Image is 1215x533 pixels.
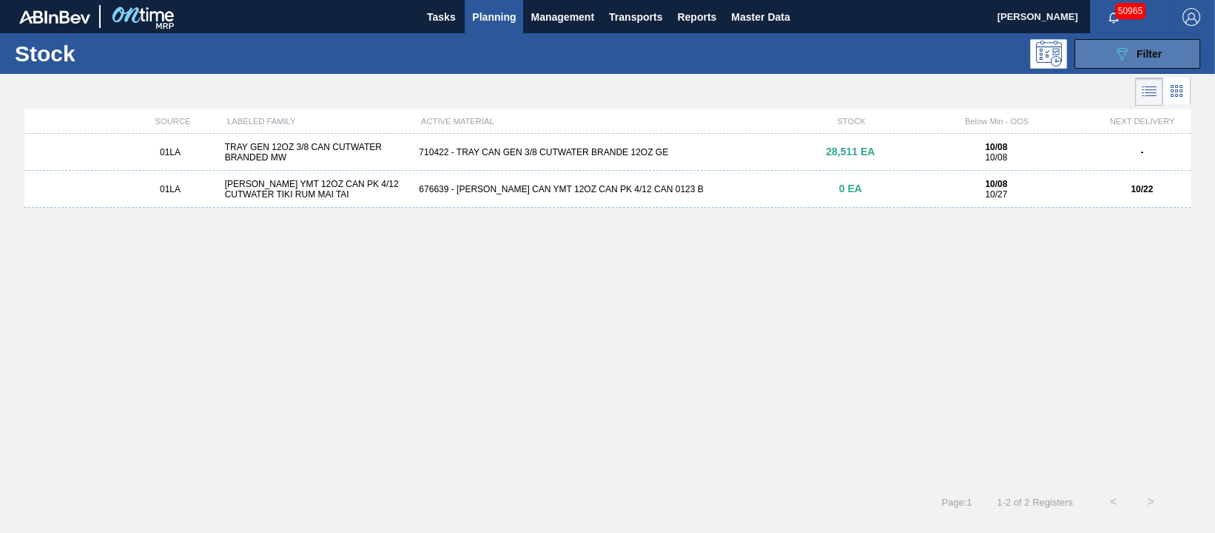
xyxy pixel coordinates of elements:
div: [PERSON_NAME] YMT 12OZ CAN PK 4/12 CUTWATER TIKI RUM MAI TAI [219,179,414,200]
div: SOURCE [124,117,221,126]
div: Below Min - OOS [900,117,1094,126]
strong: 10/22 [1131,184,1153,194]
span: Reports [677,8,716,26]
h1: Stock [15,45,230,62]
button: < [1095,483,1132,520]
strong: 10/08 [985,142,1007,152]
span: 01LA [160,147,181,157]
div: NEXT DELIVERY [1094,117,1191,126]
span: 28,511 EA [826,146,875,157]
span: Master Data [731,8,790,26]
span: 01LA [160,184,181,194]
strong: - [1140,147,1143,157]
span: Management [531,8,594,26]
span: 50965 [1115,3,1145,19]
img: TNhmsLtSVTkK8tSr43FrP2fwEKptu5GPRR3wAAAABJRU5ErkJggg== [19,10,90,24]
span: 1 - 2 of 2 Registers [994,497,1073,508]
strong: 10/08 [985,179,1007,189]
button: Notifications [1090,7,1137,27]
div: List Vision [1135,78,1163,106]
span: Page : 1 [941,497,972,508]
span: Filter [1137,48,1162,60]
div: 676639 - [PERSON_NAME] CAN YMT 12OZ CAN PK 4/12 CAN 0123 B [413,184,801,194]
span: Tasks [425,8,457,26]
div: TRAY GEN 12OZ 3/8 CAN CUTWATER BRANDED MW [219,142,414,163]
div: STOCK [803,117,900,126]
div: Card Vision [1163,78,1191,106]
div: ACTIVE MATERIAL [415,117,803,126]
span: 10/27 [985,189,1007,200]
span: 0 EA [839,183,862,194]
button: Filter [1074,39,1200,69]
span: Transports [609,8,662,26]
img: Logout [1182,8,1200,26]
span: Planning [472,8,516,26]
div: Programming: no user selected [1030,39,1067,69]
div: 710422 - TRAY CAN GEN 3/8 CUTWATER BRANDE 12OZ GE [413,147,801,157]
div: LABELED FAMILY [221,117,415,126]
button: > [1132,483,1169,520]
span: 10/08 [985,152,1007,163]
